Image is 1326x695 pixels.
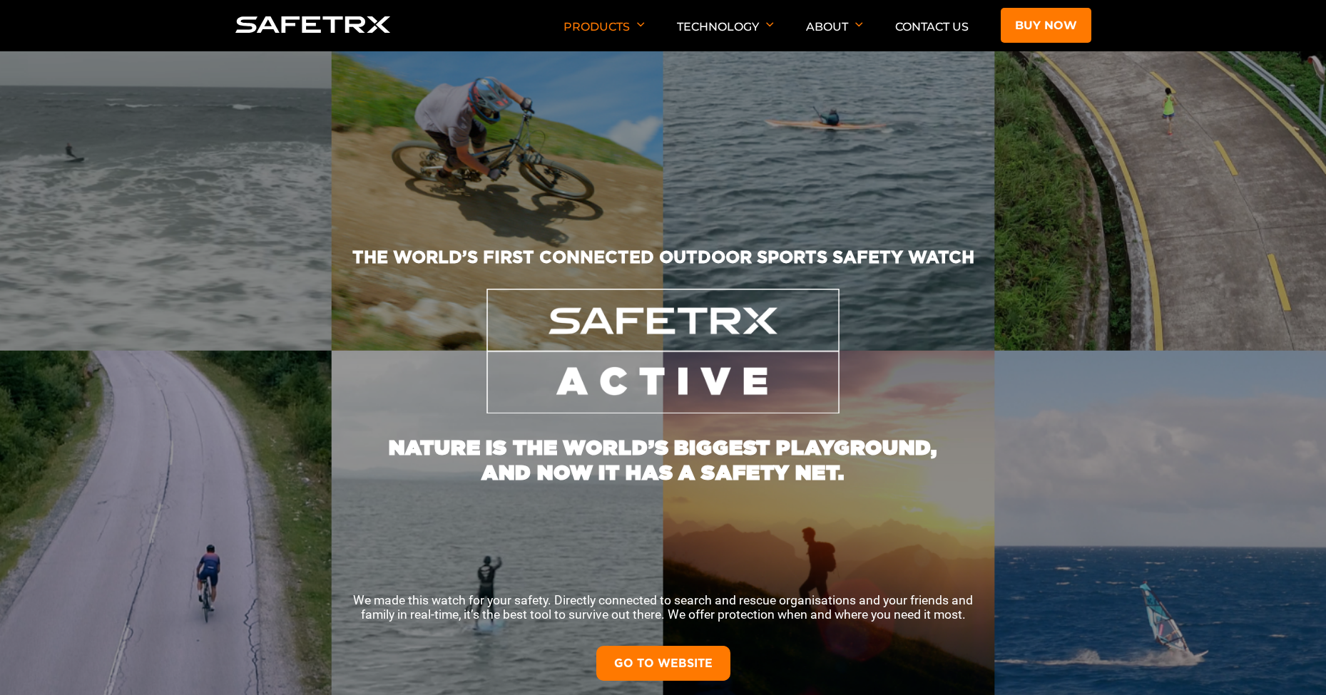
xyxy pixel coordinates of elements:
a: Buy now [1001,8,1091,43]
a: GO TO WEBSITE [596,646,730,681]
h2: THE WORLD’S FIRST CONNECTED OUTDOOR SPORTS SAFETY WATCH [133,247,1193,289]
p: Technology [677,20,774,51]
p: About [806,20,863,51]
img: Arrow down icon [637,22,645,27]
img: Arrow down icon [766,22,774,27]
a: Contact Us [895,20,969,34]
img: Arrow down icon [855,22,863,27]
img: Logo SafeTrx [235,16,391,33]
p: We made this watch for your safety. Directly connected to search and rescue organisations and you... [342,593,984,622]
p: Products [563,20,645,51]
img: SafeTrx Active Logo [486,289,840,414]
h1: NATURE IS THE WORLD’S BIGGEST PLAYGROUND, AND NOW IT HAS A SAFETY NET. [378,413,949,485]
